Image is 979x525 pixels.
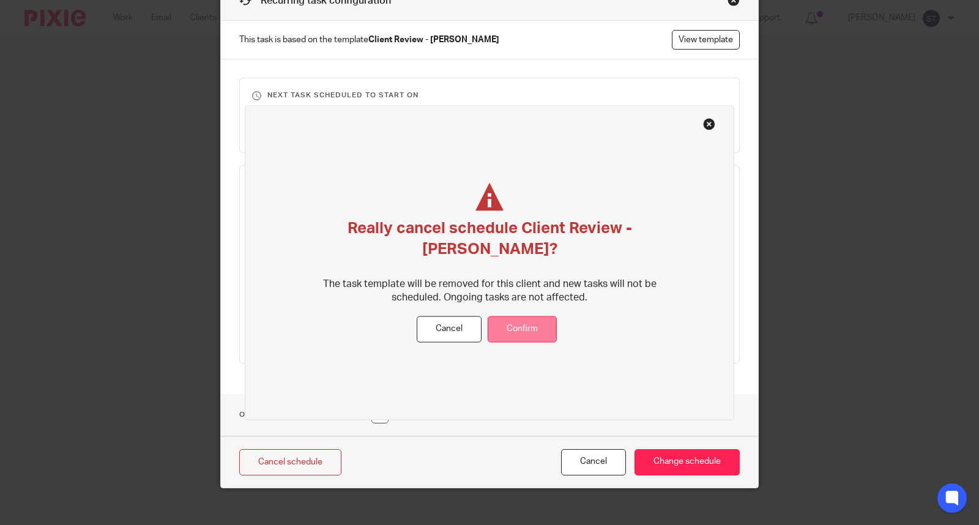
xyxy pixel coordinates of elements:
[348,220,632,256] span: Really cancel schedule Client Review - [PERSON_NAME]?
[672,30,740,50] a: View template
[561,449,626,475] button: Cancel
[635,449,740,475] input: Change schedule
[417,316,482,343] button: Cancel
[319,278,661,304] p: The task template will be removed for this client and new tasks will not be scheduled. Ongoing ta...
[488,316,557,343] button: Confirm
[239,406,389,423] h1: Override Template Settings
[239,449,341,475] a: Cancel schedule
[368,35,499,44] strong: Client Review - [PERSON_NAME]
[239,34,499,46] span: This task is based on the template
[252,91,727,100] h3: Next task scheduled to start on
